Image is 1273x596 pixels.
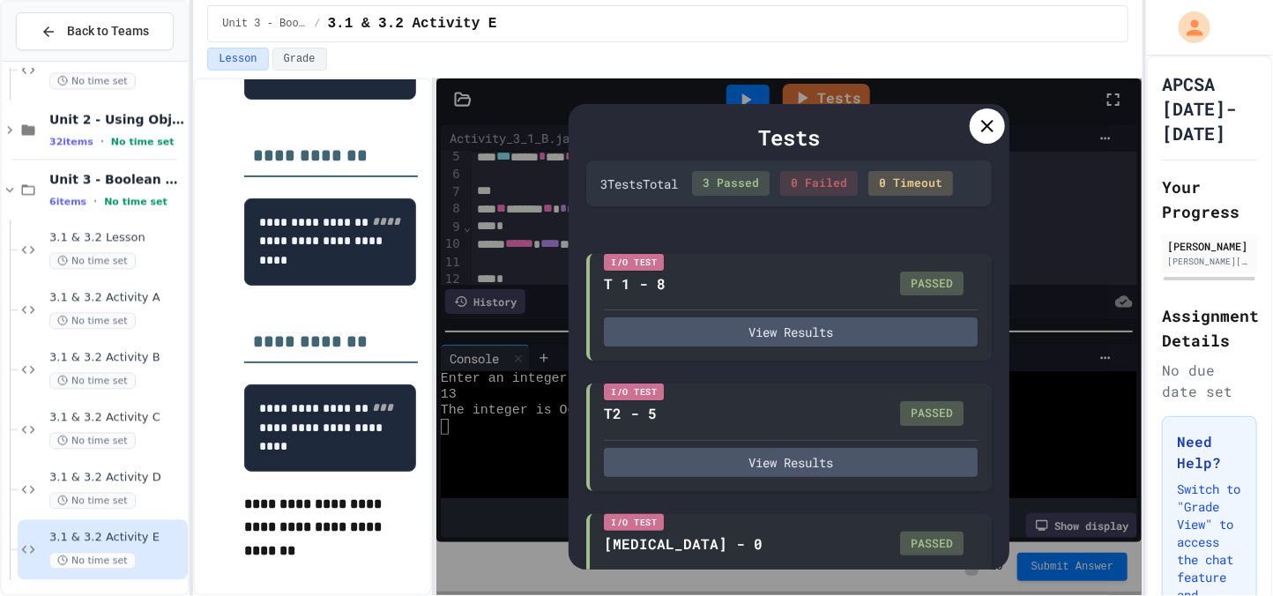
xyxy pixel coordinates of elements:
[328,13,497,34] span: 3.1 & 3.2 Activity E
[100,134,104,148] span: •
[93,194,97,208] span: •
[67,22,149,41] span: Back to Teams
[49,552,136,569] span: No time set
[49,470,184,485] span: 3.1 & 3.2 Activity D
[1162,71,1257,145] h1: APCSA [DATE]-[DATE]
[1162,175,1257,224] h2: Your Progress
[49,350,184,365] span: 3.1 & 3.2 Activity B
[868,171,953,196] div: 0 Timeout
[1160,7,1215,48] div: My Account
[49,312,136,329] span: No time set
[49,72,136,89] span: No time set
[600,175,678,193] div: 3 Test s Total
[900,532,964,556] div: PASSED
[49,290,184,305] span: 3.1 & 3.2 Activity A
[1167,238,1252,254] div: [PERSON_NAME]
[604,317,978,346] button: View Results
[111,136,175,147] span: No time set
[1167,255,1252,268] div: [PERSON_NAME][EMAIL_ADDRESS][DOMAIN_NAME]
[314,17,320,31] span: /
[49,111,184,127] span: Unit 2 - Using Objects
[604,403,657,424] div: T2 - 5
[49,530,184,545] span: 3.1 & 3.2 Activity E
[49,432,136,449] span: No time set
[222,17,307,31] span: Unit 3 - Boolean Expressions
[692,171,770,196] div: 3 Passed
[104,196,167,207] span: No time set
[604,533,763,555] div: [MEDICAL_DATA] - 0
[604,514,664,531] div: I/O Test
[900,401,964,426] div: PASSED
[604,254,664,271] div: I/O Test
[49,171,184,187] span: Unit 3 - Boolean Expressions
[207,48,268,71] button: Lesson
[272,48,327,71] button: Grade
[1162,360,1257,402] div: No due date set
[604,384,664,400] div: I/O Test
[49,252,136,269] span: No time set
[16,12,174,50] button: Back to Teams
[586,122,992,153] div: Tests
[49,196,86,207] span: 6 items
[604,273,666,294] div: T 1 - 8
[49,410,184,425] span: 3.1 & 3.2 Activity C
[1162,303,1257,353] h2: Assignment Details
[49,372,136,389] span: No time set
[780,171,858,196] div: 0 Failed
[49,492,136,509] span: No time set
[49,136,93,147] span: 32 items
[900,272,964,296] div: PASSED
[604,448,978,477] button: View Results
[49,230,184,245] span: 3.1 & 3.2 Lesson
[1177,431,1242,473] h3: Need Help?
